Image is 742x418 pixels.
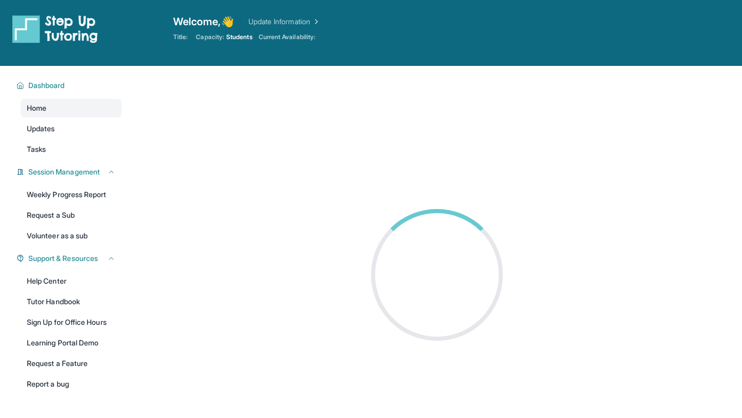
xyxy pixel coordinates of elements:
span: Updates [27,124,55,134]
span: Students [226,33,252,41]
a: Help Center [21,272,122,290]
a: Weekly Progress Report [21,185,122,204]
span: Tasks [27,144,46,154]
a: Tutor Handbook [21,292,122,311]
button: Support & Resources [24,253,115,264]
img: Chevron Right [310,16,321,27]
span: Home [27,103,46,113]
a: Report a bug [21,375,122,393]
a: Home [21,99,122,117]
a: Tasks [21,140,122,159]
a: Volunteer as a sub [21,227,122,245]
a: Request a Sub [21,206,122,224]
a: Request a Feature [21,354,122,373]
span: Session Management [28,167,100,177]
span: Title: [173,33,188,41]
span: Welcome, 👋 [173,14,234,29]
span: Dashboard [28,80,65,91]
a: Learning Portal Demo [21,334,122,352]
span: Capacity: [196,33,224,41]
a: Updates [21,119,122,138]
a: Sign Up for Office Hours [21,313,122,332]
img: logo [12,14,98,43]
a: Update Information [248,16,321,27]
span: Current Availability: [259,33,315,41]
span: Support & Resources [28,253,98,264]
button: Dashboard [24,80,115,91]
button: Session Management [24,167,115,177]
